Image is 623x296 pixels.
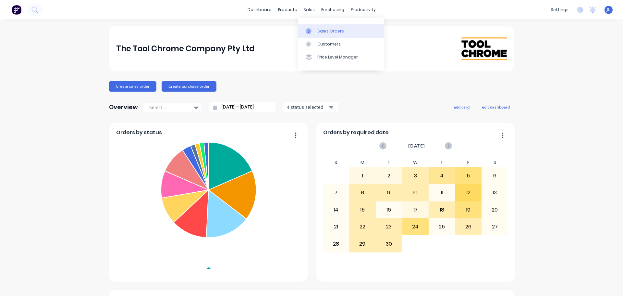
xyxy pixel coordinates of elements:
[376,236,402,252] div: 30
[461,37,507,60] img: The Tool Chrome Company Pty Ltd
[323,202,349,218] div: 14
[298,38,384,51] a: Customers
[300,5,318,15] div: sales
[455,168,481,184] div: 5
[376,168,402,184] div: 2
[429,168,455,184] div: 4
[455,185,481,201] div: 12
[482,202,508,218] div: 20
[349,202,375,218] div: 15
[547,5,572,15] div: settings
[349,158,376,167] div: M
[116,42,255,55] div: The Tool Chrome Company Pty Ltd
[402,168,428,184] div: 3
[478,103,514,111] button: edit dashboard
[482,168,508,184] div: 6
[408,142,425,149] span: [DATE]
[349,219,375,235] div: 22
[349,185,375,201] div: 8
[455,202,481,218] div: 19
[402,185,428,201] div: 10
[402,219,428,235] div: 24
[162,81,216,92] button: Create purchase order
[323,185,349,201] div: 7
[323,158,349,167] div: S
[376,158,402,167] div: T
[298,51,384,64] a: Price Level Manager
[109,101,138,114] div: Overview
[323,219,349,235] div: 21
[449,103,474,111] button: add card
[402,202,428,218] div: 17
[607,7,610,13] span: JL
[429,219,455,235] div: 25
[349,168,375,184] div: 1
[376,202,402,218] div: 16
[323,236,349,252] div: 28
[402,158,429,167] div: W
[318,5,348,15] div: purchasing
[287,104,328,110] div: 4 status selected
[482,219,508,235] div: 27
[12,5,21,15] img: Factory
[317,54,358,60] div: Price Level Manager
[116,129,162,136] span: Orders by status
[244,5,275,15] a: dashboard
[317,28,344,34] div: Sales Orders
[376,219,402,235] div: 23
[349,236,375,252] div: 29
[429,185,455,201] div: 11
[376,185,402,201] div: 9
[283,102,338,112] button: 4 status selected
[109,81,156,92] button: Create sales order
[455,158,482,167] div: F
[323,129,389,136] span: Orders by required date
[482,185,508,201] div: 13
[482,158,508,167] div: S
[455,219,481,235] div: 26
[429,202,455,218] div: 18
[348,5,379,15] div: productivity
[429,158,455,167] div: T
[275,5,300,15] div: products
[317,41,341,47] div: Customers
[298,24,384,37] a: Sales Orders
